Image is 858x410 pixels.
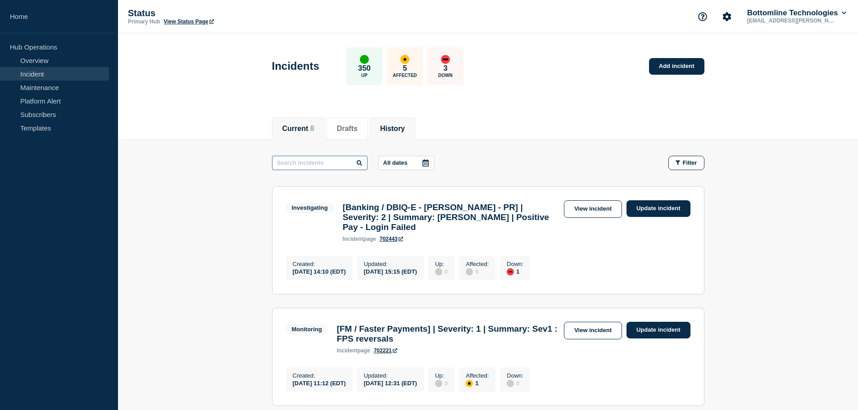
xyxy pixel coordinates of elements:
[435,379,448,387] div: 0
[343,236,363,242] span: incident
[438,73,453,78] p: Down
[668,156,704,170] button: Filter
[358,64,371,73] p: 350
[443,64,447,73] p: 3
[683,159,697,166] span: Filter
[337,125,358,133] button: Drafts
[364,261,417,267] p: Updated :
[745,18,839,24] p: [EMAIL_ADDRESS][PERSON_NAME][DOMAIN_NAME]
[564,322,622,339] a: View incident
[435,380,442,387] div: disabled
[337,347,370,354] p: page
[507,379,523,387] div: 0
[435,261,448,267] p: Up :
[293,379,346,387] div: [DATE] 11:12 (EDT)
[343,236,376,242] p: page
[693,7,712,26] button: Support
[435,268,442,275] div: disabled
[364,267,417,275] div: [DATE] 15:15 (EDT)
[380,125,405,133] button: History
[507,268,514,275] div: down
[272,156,368,170] input: Search incidents
[745,9,848,18] button: Bottomline Technologies
[400,55,409,64] div: affected
[393,73,417,78] p: Affected
[343,203,559,232] h3: [Banking / DBIQ-E - [PERSON_NAME] - PR] | Severity: 2 | Summary: [PERSON_NAME] | Positive Pay - L...
[293,267,346,275] div: [DATE] 14:10 (EDT)
[626,322,690,338] a: Update incident
[360,55,369,64] div: up
[507,380,514,387] div: disabled
[466,268,473,275] div: disabled
[466,267,489,275] div: 0
[466,379,489,387] div: 1
[441,55,450,64] div: down
[337,324,559,344] h3: [FM / Faster Payments] | Severity: 1 | Summary: Sev1 : FPS reversals
[466,261,489,267] p: Affected :
[282,125,314,133] button: Current 8
[649,58,704,75] a: Add incident
[293,261,346,267] p: Created :
[364,379,417,387] div: [DATE] 12:31 (EDT)
[128,18,160,25] p: Primary Hub
[626,200,690,217] a: Update incident
[383,159,408,166] p: All dates
[272,60,319,72] h1: Incidents
[564,200,622,218] a: View incident
[364,372,417,379] p: Updated :
[717,7,736,26] button: Account settings
[466,380,473,387] div: affected
[435,267,448,275] div: 0
[507,267,523,275] div: 1
[374,347,397,354] a: 702221
[361,73,368,78] p: Up
[380,236,403,242] a: 702443
[310,125,314,132] span: 8
[286,324,328,334] span: Monitoring
[507,261,523,267] p: Down :
[378,156,434,170] button: All dates
[435,372,448,379] p: Up :
[403,64,407,73] p: 5
[163,18,213,25] a: View Status Page
[466,372,489,379] p: Affected :
[128,8,308,18] p: Status
[507,372,523,379] p: Down :
[337,347,358,354] span: incident
[293,372,346,379] p: Created :
[286,203,334,213] span: Investigating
